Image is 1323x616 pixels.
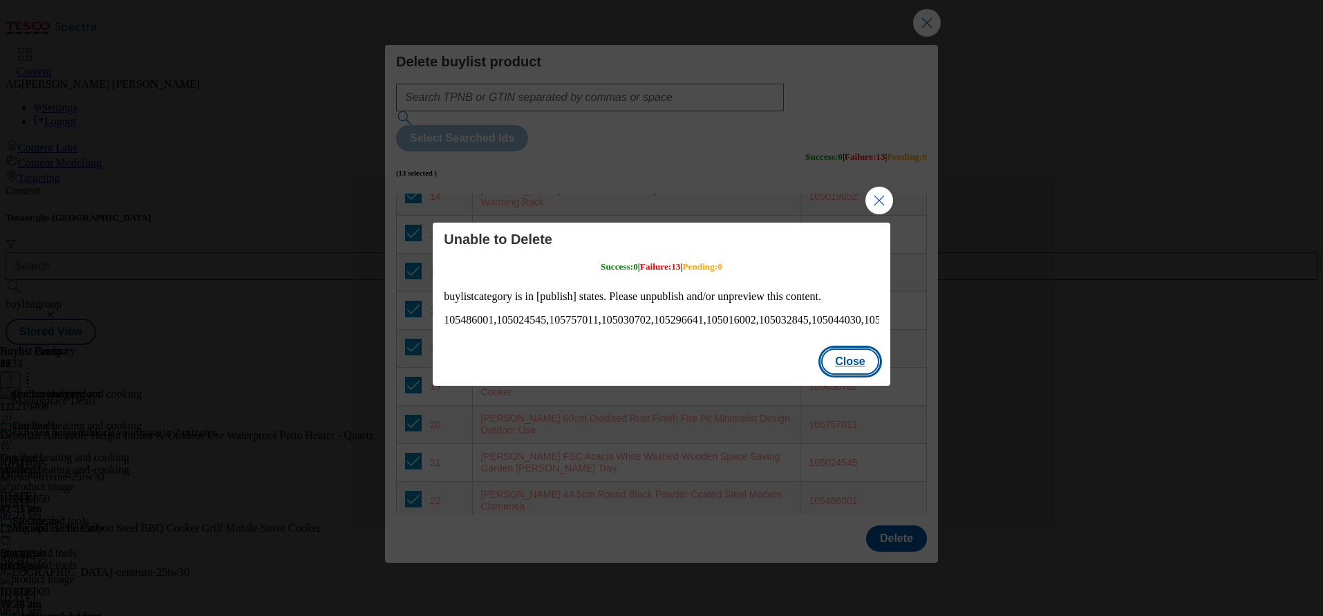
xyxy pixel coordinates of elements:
[444,290,879,303] p: buylistcategory is in [publish] states. Please unpublish and/or unpreview this content.
[601,261,638,272] span: Success : 0
[444,231,879,248] h4: Unable to Delete
[444,314,879,326] p: 105486001,105024545,105757011,105030702,105296641,105016002,105032845,105044030,105019652,1050196...
[682,261,722,272] span: Pending : 0
[865,187,893,214] button: Close Modal
[821,348,879,375] button: Close
[640,261,681,272] span: Failure : 13
[601,261,722,272] h5: | |
[433,223,890,386] div: Modal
